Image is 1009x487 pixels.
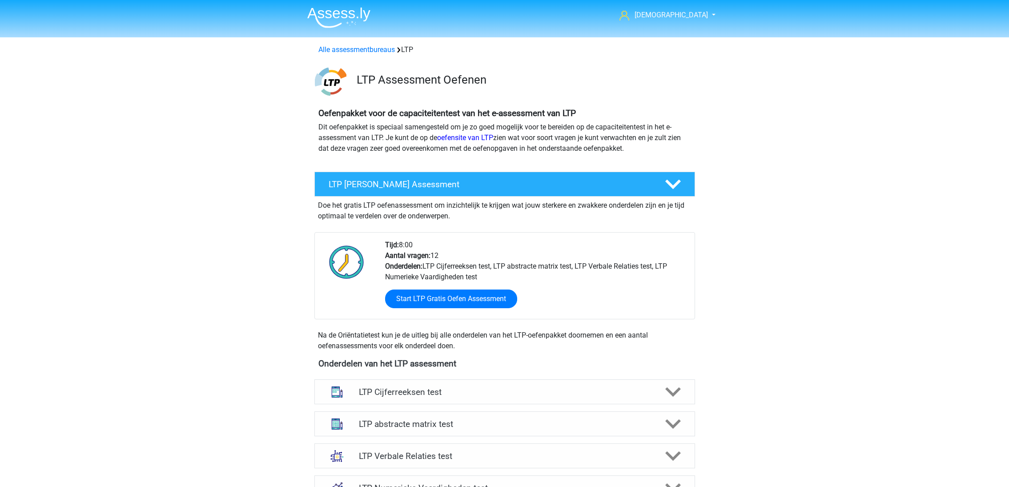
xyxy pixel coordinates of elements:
h3: LTP Assessment Oefenen [357,73,688,87]
a: abstracte matrices LTP abstracte matrix test [311,411,699,436]
img: Klok [324,240,369,284]
div: Doe het gratis LTP oefenassessment om inzichtelijk te krijgen wat jouw sterkere en zwakkere onder... [314,197,695,221]
div: LTP [315,44,695,55]
div: 8:00 12 LTP Cijferreeksen test, LTP abstracte matrix test, LTP Verbale Relaties test, LTP Numerie... [378,240,694,319]
h4: LTP Cijferreeksen test [359,387,650,397]
a: LTP [PERSON_NAME] Assessment [311,172,699,197]
span: [DEMOGRAPHIC_DATA] [635,11,708,19]
a: analogieen LTP Verbale Relaties test [311,443,699,468]
img: analogieen [326,444,349,467]
a: Alle assessmentbureaus [318,45,395,54]
img: Assessly [307,7,370,28]
div: Na de Oriëntatietest kun je de uitleg bij alle onderdelen van het LTP-oefenpakket doornemen en ee... [314,330,695,351]
h4: LTP abstracte matrix test [359,419,650,429]
h4: LTP Verbale Relaties test [359,451,650,461]
h4: Onderdelen van het LTP assessment [318,358,691,369]
a: cijferreeksen LTP Cijferreeksen test [311,379,699,404]
a: Start LTP Gratis Oefen Assessment [385,290,517,308]
img: ltp.png [315,66,346,97]
b: Oefenpakket voor de capaciteitentest van het e-assessment van LTP [318,108,576,118]
h4: LTP [PERSON_NAME] Assessment [329,179,651,189]
b: Tijd: [385,241,399,249]
img: cijferreeksen [326,380,349,403]
a: [DEMOGRAPHIC_DATA] [616,10,709,20]
p: Dit oefenpakket is speciaal samengesteld om je zo goed mogelijk voor te bereiden op de capaciteit... [318,122,691,154]
img: abstracte matrices [326,412,349,435]
b: Onderdelen: [385,262,422,270]
b: Aantal vragen: [385,251,430,260]
a: oefensite van LTP [437,133,493,142]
